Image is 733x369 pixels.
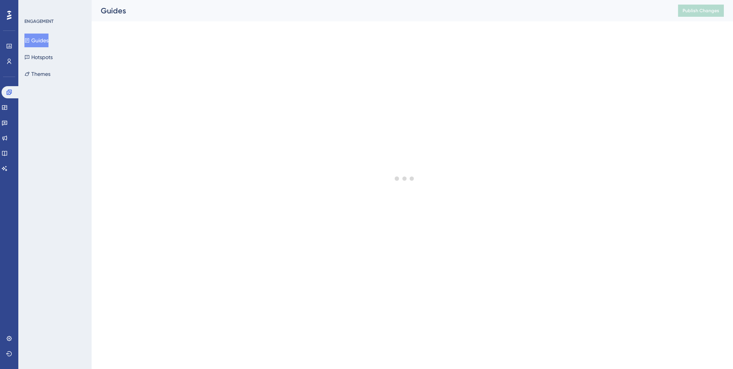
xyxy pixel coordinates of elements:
[683,8,719,14] span: Publish Changes
[24,50,53,64] button: Hotspots
[101,5,659,16] div: Guides
[24,67,50,81] button: Themes
[24,18,53,24] div: ENGAGEMENT
[24,34,48,47] button: Guides
[678,5,724,17] button: Publish Changes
